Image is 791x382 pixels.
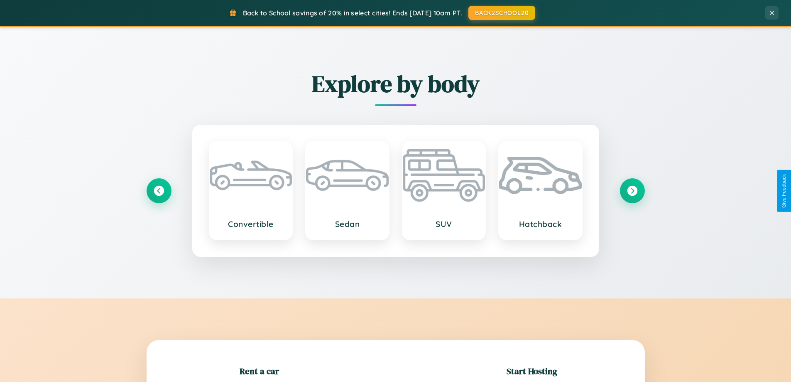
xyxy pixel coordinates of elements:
button: BACK2SCHOOL20 [468,6,535,20]
h3: Sedan [314,219,380,229]
div: Give Feedback [781,174,787,208]
h2: Rent a car [240,365,279,377]
h2: Explore by body [147,68,645,100]
span: Back to School savings of 20% in select cities! Ends [DATE] 10am PT. [243,9,462,17]
h3: SUV [411,219,477,229]
h2: Start Hosting [507,365,557,377]
h3: Hatchback [507,219,573,229]
h3: Convertible [218,219,284,229]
